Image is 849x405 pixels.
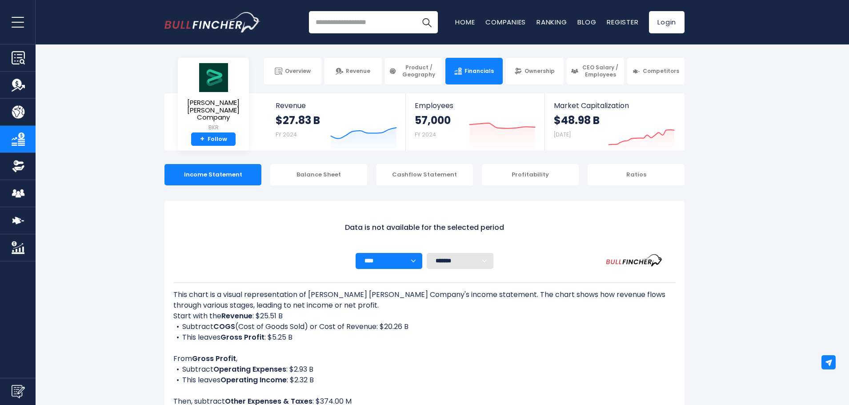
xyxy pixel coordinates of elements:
strong: $48.98 B [554,113,600,127]
span: Employees [415,101,535,110]
small: FY 2024 [276,131,297,138]
p: Data is not available for the selected period [187,223,662,233]
span: Overview [285,68,311,75]
a: [PERSON_NAME] [PERSON_NAME] Company BKR [184,62,242,132]
a: Home [455,17,475,27]
strong: 57,000 [415,113,451,127]
a: Employees 57,000 FY 2024 [406,93,544,151]
small: FY 2024 [415,131,436,138]
span: Revenue [276,101,397,110]
b: Gross Profit [220,332,264,342]
li: This leaves : $5.25 B [173,332,676,343]
img: Ownership [12,160,25,173]
b: COGS [213,321,235,332]
div: Profitability [482,164,579,185]
a: Companies [485,17,526,27]
span: Revenue [346,68,370,75]
b: Gross Profit [192,353,236,364]
li: Subtract (Cost of Goods Sold) or Cost of Revenue: $20.26 B [173,321,676,332]
a: Product / Geography [385,58,442,84]
span: Market Capitalization [554,101,675,110]
strong: $27.83 B [276,113,320,127]
a: Overview [264,58,321,84]
img: Bullfincher logo [164,12,260,32]
a: Login [649,11,685,33]
b: Operating Expenses [213,364,286,374]
a: +Follow [191,132,236,146]
div: Balance Sheet [270,164,367,185]
a: Blog [577,17,596,27]
span: Product / Geography [399,64,438,78]
a: CEO Salary / Employees [567,58,624,84]
small: [DATE] [554,131,571,138]
a: Competitors [627,58,685,84]
a: Market Capitalization $48.98 B [DATE] [545,93,684,151]
a: Go to homepage [164,12,260,32]
div: Ratios [588,164,685,185]
a: Ownership [506,58,563,84]
span: Financials [465,68,494,75]
button: Search [416,11,438,33]
a: Financials [445,58,503,84]
li: This leaves : $2.32 B [173,375,676,385]
div: Cashflow Statement [376,164,473,185]
span: Competitors [643,68,679,75]
a: Register [607,17,638,27]
span: Ownership [525,68,555,75]
span: [PERSON_NAME] [PERSON_NAME] Company [185,99,242,121]
span: CEO Salary / Employees [581,64,620,78]
a: Ranking [537,17,567,27]
small: BKR [185,124,242,132]
b: Revenue [221,311,252,321]
b: Operating Income [220,375,287,385]
strong: + [200,135,204,143]
div: Income Statement [164,164,261,185]
li: Subtract : $2.93 B [173,364,676,375]
a: Revenue $27.83 B FY 2024 [267,93,406,151]
a: Revenue [324,58,382,84]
